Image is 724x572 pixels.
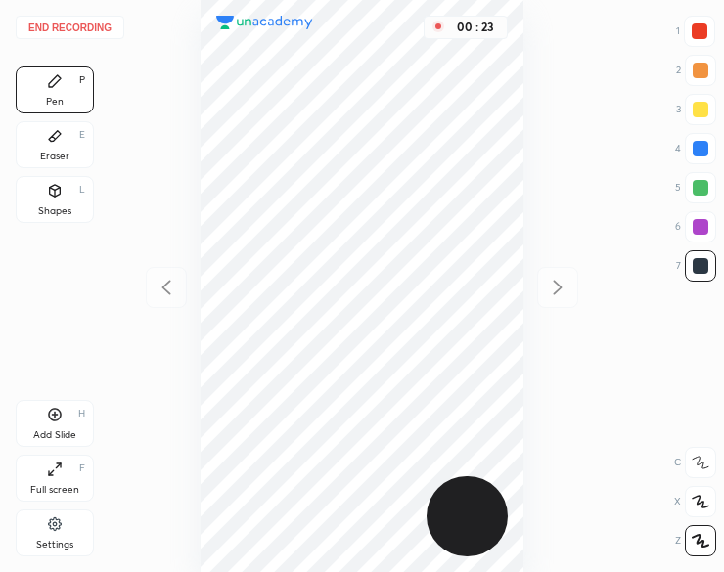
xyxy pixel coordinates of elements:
[33,430,76,440] div: Add Slide
[78,409,85,418] div: H
[676,55,716,86] div: 2
[675,525,716,556] div: Z
[79,185,85,195] div: L
[38,206,71,216] div: Shapes
[674,486,716,517] div: X
[674,447,716,478] div: C
[16,16,124,39] button: End recording
[676,94,716,125] div: 3
[79,130,85,140] div: E
[40,152,69,161] div: Eraser
[675,211,716,242] div: 6
[675,133,716,164] div: 4
[452,21,499,34] div: 00 : 23
[216,16,313,30] img: logo.38c385cc.svg
[30,485,79,495] div: Full screen
[676,16,715,47] div: 1
[676,250,716,282] div: 7
[79,75,85,85] div: P
[79,463,85,473] div: F
[675,172,716,203] div: 5
[46,97,64,107] div: Pen
[36,540,73,550] div: Settings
